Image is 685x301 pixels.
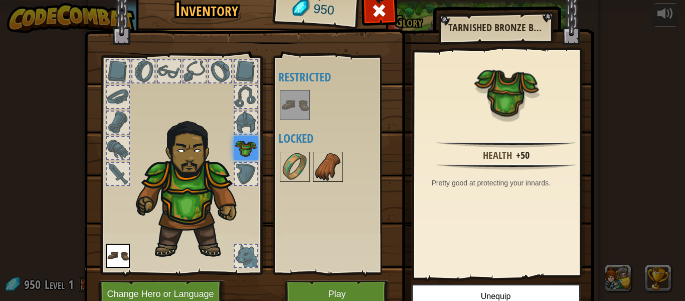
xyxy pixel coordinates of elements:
[436,163,576,170] img: hr.png
[278,132,397,145] h4: Locked
[106,244,130,268] img: portrait.png
[432,178,586,188] div: Pretty good at protecting your innards.
[281,91,309,119] img: portrait.png
[448,22,543,33] h2: Tarnished Bronze Breastplate
[436,141,576,148] img: hr.png
[234,136,258,160] img: portrait.png
[516,148,530,163] div: +50
[131,114,254,260] img: duelist_hair.png
[281,153,309,181] img: portrait.png
[278,70,397,83] h4: Restricted
[314,153,342,181] img: portrait.png
[483,148,512,163] div: Health
[474,59,539,124] img: portrait.png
